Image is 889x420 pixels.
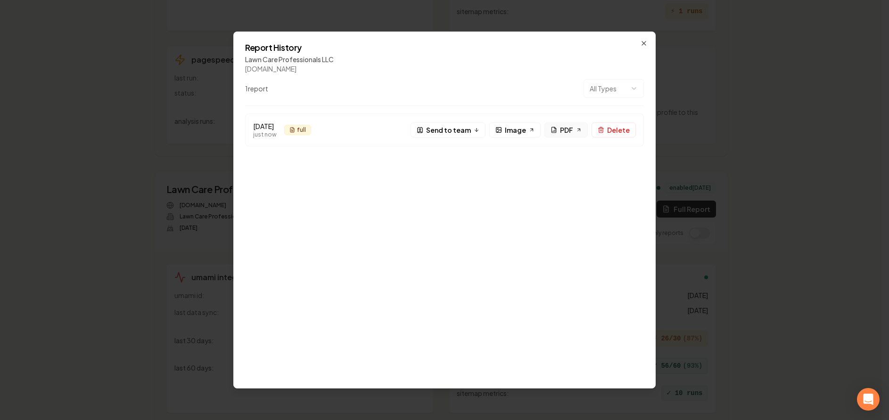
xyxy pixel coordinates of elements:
[607,125,630,135] span: Delete
[245,64,644,73] div: [DOMAIN_NAME]
[544,122,588,137] a: PDF
[245,84,268,93] div: 1 report
[253,121,277,131] div: [DATE]
[592,122,636,137] button: Delete
[426,125,471,135] span: Send to team
[245,55,644,64] div: Lawn Care Professionals LLC
[560,125,573,135] span: PDF
[253,131,277,138] div: just now
[489,122,541,137] a: Image
[505,125,526,135] span: Image
[245,43,644,52] h2: Report History
[297,126,306,134] span: full
[411,122,486,137] button: Send to team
